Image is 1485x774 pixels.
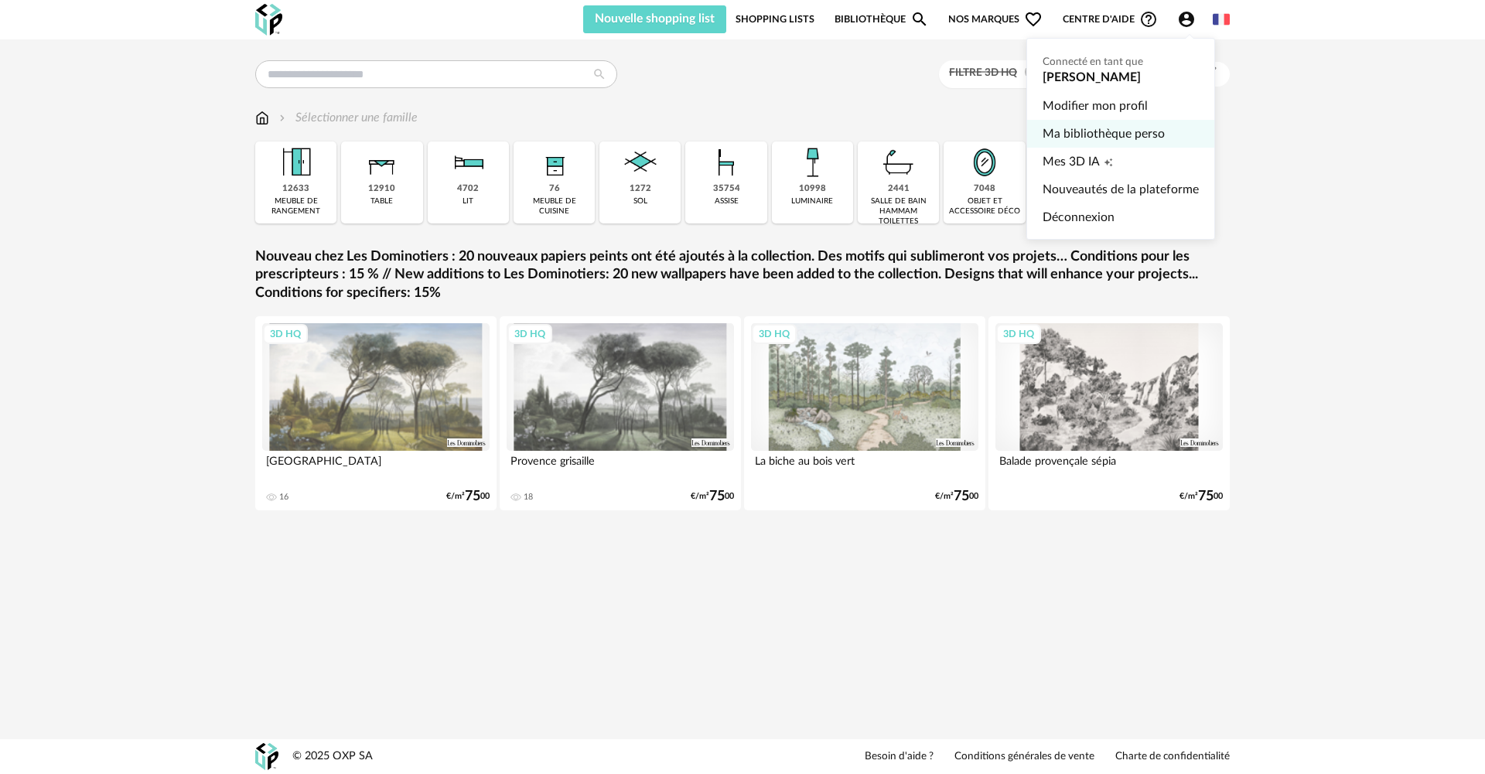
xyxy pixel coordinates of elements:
div: table [370,196,393,206]
img: Table.png [361,142,403,183]
div: 1272 [630,183,651,195]
img: svg+xml;base64,PHN2ZyB3aWR0aD0iMTYiIGhlaWdodD0iMTciIHZpZXdCb3g9IjAgMCAxNiAxNyIgZmlsbD0ibm9uZSIgeG... [255,109,269,127]
img: Meuble%20de%20rangement.png [275,142,317,183]
span: Centre d'aideHelp Circle Outline icon [1063,10,1158,29]
div: €/m² 00 [1179,491,1223,502]
div: meuble de rangement [260,196,332,217]
img: Literie.png [447,142,489,183]
a: Besoin d'aide ? [865,750,934,764]
img: Miroir.png [964,142,1005,183]
a: 3D HQ La biche au bois vert €/m²7500 [744,316,985,510]
img: Salle%20de%20bain.png [878,142,920,183]
span: Heart Outline icon [1024,10,1043,29]
div: Provence grisaille [507,451,734,482]
div: 3D HQ [752,324,797,344]
a: Ma bibliothèque perso [1043,120,1199,148]
div: assise [715,196,739,206]
span: 75 [954,491,969,502]
a: Charte de confidentialité [1115,750,1230,764]
div: 4702 [457,183,479,195]
div: La biche au bois vert [751,451,978,482]
div: 7048 [974,183,995,195]
img: svg+xml;base64,PHN2ZyB3aWR0aD0iMTYiIGhlaWdodD0iMTYiIHZpZXdCb3g9IjAgMCAxNiAxNiIgZmlsbD0ibm9uZSIgeG... [276,109,288,127]
div: luminaire [791,196,833,206]
img: fr [1213,11,1230,28]
div: 18 [524,492,533,503]
div: salle de bain hammam toilettes [862,196,934,227]
div: 12910 [368,183,395,195]
span: Nouvelle shopping list [595,12,715,25]
div: 3D HQ [996,324,1041,344]
span: Nos marques [948,5,1043,33]
a: BibliothèqueMagnify icon [835,5,929,33]
span: Mes 3D IA [1043,148,1100,176]
a: 3D HQ Provence grisaille 18 €/m²7500 [500,316,741,510]
div: 35754 [713,183,740,195]
a: Nouveautés de la plateforme [1043,176,1199,203]
div: 16 [279,492,288,503]
div: © 2025 OXP SA [292,749,373,764]
div: 3D HQ [507,324,552,344]
div: sol [633,196,647,206]
a: Déconnexion [1043,203,1199,231]
img: Luminaire.png [791,142,833,183]
img: OXP [255,743,278,770]
img: Sol.png [620,142,661,183]
span: Account Circle icon [1177,10,1196,29]
div: 76 [549,183,560,195]
a: Shopping Lists [736,5,814,33]
div: lit [463,196,473,206]
span: Creation icon [1104,148,1113,176]
a: 3D HQ Balade provençale sépia €/m²7500 [988,316,1230,510]
div: €/m² 00 [935,491,978,502]
a: Nouveau chez Les Dominotiers : 20 nouveaux papiers peints ont été ajoutés à la collection. Des mo... [255,248,1230,302]
span: 75 [709,491,725,502]
a: Conditions générales de vente [954,750,1094,764]
div: meuble de cuisine [518,196,590,217]
img: Rangement.png [534,142,575,183]
span: Magnify icon [910,10,929,29]
div: 10998 [799,183,826,195]
div: 2441 [888,183,910,195]
div: [GEOGRAPHIC_DATA] [262,451,490,482]
div: €/m² 00 [446,491,490,502]
img: OXP [255,4,282,36]
div: Balade provençale sépia [995,451,1223,482]
span: Account Circle icon [1177,10,1203,29]
div: 3D HQ [263,324,308,344]
span: Help Circle Outline icon [1139,10,1158,29]
span: 75 [1198,491,1214,502]
a: 3D HQ [GEOGRAPHIC_DATA] 16 €/m²7500 [255,316,497,510]
button: Nouvelle shopping list [583,5,726,33]
div: Sélectionner une famille [276,109,418,127]
a: Mes 3D IACreation icon [1043,148,1199,176]
div: €/m² 00 [691,491,734,502]
span: Filtre 3D HQ [949,67,1017,78]
a: Modifier mon profil [1043,92,1199,120]
span: 75 [465,491,480,502]
img: Assise.png [705,142,747,183]
div: 12633 [282,183,309,195]
div: objet et accessoire déco [948,196,1020,217]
